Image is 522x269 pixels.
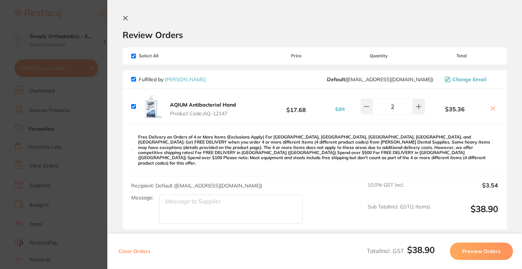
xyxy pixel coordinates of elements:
button: Edit [333,106,347,112]
span: Select All [131,53,204,58]
span: Sub Total Incl. GST ( 1 Items) [368,204,430,224]
a: [PERSON_NAME] [165,76,206,83]
p: Fulfilled by [139,76,206,82]
b: AQIUM Antibacterial Hand [170,102,236,108]
span: Product Code: AQ-12147 [170,111,236,116]
p: Free Delivery on Orders of 4 or More Items (Exclusions Apply) For [GEOGRAPHIC_DATA], [GEOGRAPHIC_... [138,134,498,166]
b: $17.68 [260,100,333,113]
span: save@adamdental.com.au [327,76,433,82]
span: 10.0 % GST Incl. [368,182,430,198]
output: $3.54 [436,182,498,198]
button: Clear Orders [116,243,153,260]
label: Message: [131,195,153,201]
b: $38.90 [407,244,435,255]
button: Change Email [443,76,498,83]
span: Quantity [333,53,425,58]
b: Default [327,76,345,83]
span: Price [260,53,333,58]
button: AQIUM Antibacterial Hand Product Code:AQ-12147 [168,102,238,117]
span: Total Incl. GST [367,247,435,254]
span: Change Email [452,76,486,82]
span: Total [425,53,498,58]
h2: Review Orders [123,29,507,40]
b: $35.36 [425,106,485,112]
button: Preview Orders [450,243,513,260]
span: Recipient: Default ( [EMAIL_ADDRESS][DOMAIN_NAME] ) [131,182,262,189]
output: $38.90 [436,204,498,224]
img: eDduZHU0cA [139,95,162,118]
